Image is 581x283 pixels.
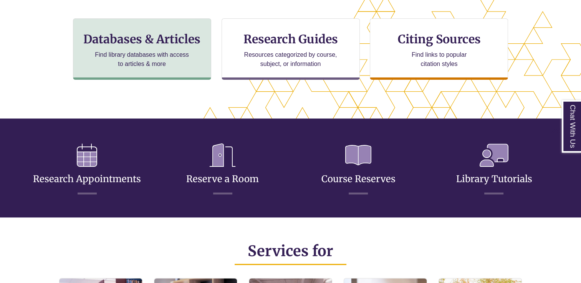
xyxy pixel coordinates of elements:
a: Research Guides Resources categorized by course, subject, or information [222,18,360,80]
a: Reserve a Room [186,155,259,185]
p: Find library databases with access to articles & more [92,50,192,69]
a: Databases & Articles Find library databases with access to articles & more [73,18,211,80]
a: Research Appointments [33,155,141,185]
p: Find links to popular citation styles [402,50,477,69]
p: Resources categorized by course, subject, or information [240,50,341,69]
a: Library Tutorials [456,155,532,185]
h3: Citing Sources [392,32,486,46]
h3: Research Guides [228,32,353,46]
a: Course Reserves [321,155,396,185]
span: Services for [248,242,333,260]
a: Citing Sources Find links to popular citation styles [370,18,508,80]
a: Back to Top [550,124,579,134]
h3: Databases & Articles [79,32,205,46]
